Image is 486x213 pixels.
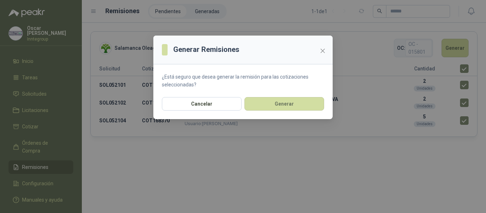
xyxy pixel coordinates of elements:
[173,44,239,55] h3: Generar Remisiones
[320,48,326,54] span: close
[317,45,328,57] button: Close
[162,97,242,111] button: Cancelar
[162,73,324,89] p: ¿Está seguro que desea generar la remisión para las cotizaciones seleccionadas?
[244,97,324,111] button: Generar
